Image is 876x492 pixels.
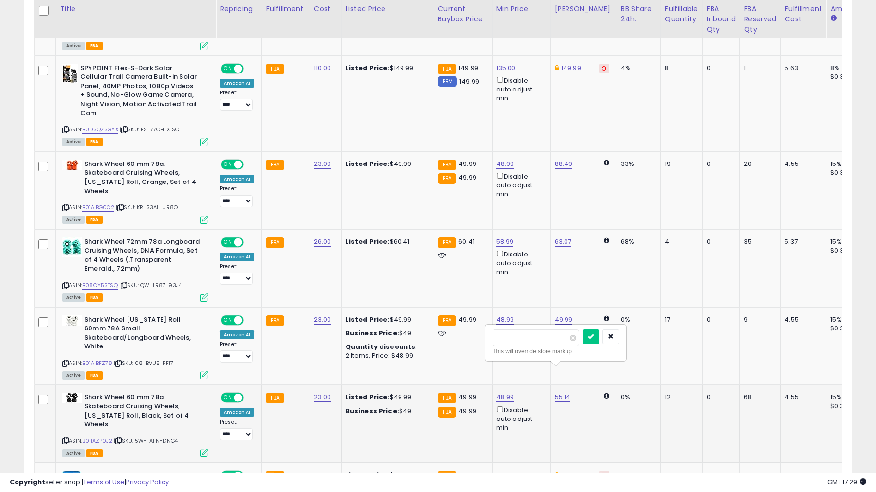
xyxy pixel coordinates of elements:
[496,171,543,199] div: Disable auto adjust min
[346,342,416,351] b: Quantity discounts
[346,329,426,338] div: $49
[62,237,208,301] div: ASIN:
[83,477,125,487] a: Terms of Use
[493,346,619,356] div: This will override store markup
[346,407,426,416] div: $49
[438,407,456,418] small: FBA
[62,64,208,145] div: ASIN:
[438,4,488,24] div: Current Buybox Price
[744,4,776,35] div: FBA Reserved Qty
[555,159,573,169] a: 88.49
[438,76,457,87] small: FBM
[62,393,82,403] img: 31b3RoxmV6L._SL40_.jpg
[346,63,390,73] b: Listed Price:
[62,216,85,224] span: All listings currently available for purchase on Amazon
[82,437,112,445] a: B01IAZP0J2
[621,4,657,24] div: BB Share 24h.
[220,4,257,14] div: Repricing
[785,237,819,246] div: 5.37
[222,316,234,324] span: ON
[86,371,103,380] span: FBA
[561,63,581,73] a: 149.99
[84,160,202,198] b: Shark Wheel 60 mm 78a, Skateboard Cruising Wheels, [US_STATE] Roll, Orange, Set of 4 Wheels
[707,4,736,35] div: FBA inbound Qty
[62,64,78,83] img: 416dVCS4CzL._SL40_.jpg
[707,315,732,324] div: 0
[314,4,337,14] div: Cost
[62,160,208,223] div: ASIN:
[82,203,114,212] a: B01AIBG0C2
[86,449,103,457] span: FBA
[621,160,653,168] div: 33%
[62,138,85,146] span: All listings currently available for purchase on Amazon
[438,173,456,184] small: FBA
[459,77,479,86] span: 149.99
[346,160,426,168] div: $49.99
[346,392,390,401] b: Listed Price:
[222,160,234,168] span: ON
[242,64,258,73] span: OFF
[621,393,653,401] div: 0%
[346,315,390,324] b: Listed Price:
[458,392,476,401] span: 49.99
[707,64,732,73] div: 0
[665,315,695,324] div: 17
[242,238,258,246] span: OFF
[744,64,773,73] div: 1
[346,64,426,73] div: $149.99
[82,126,118,134] a: B0DSQZSGYX
[496,4,547,14] div: Min Price
[84,315,202,354] b: Shark Wheel [US_STATE] Roll 60mm 78A Small Skateboard/Longboard Wheels, White
[220,341,254,363] div: Preset:
[220,263,254,285] div: Preset:
[744,393,773,401] div: 68
[621,237,653,246] div: 68%
[346,351,426,360] div: 2 Items, Price: $48.99
[10,478,169,487] div: seller snap | |
[62,393,208,456] div: ASIN:
[830,14,836,23] small: Amazon Fees.
[114,437,178,445] span: | SKU: 5W-TAFN-DNG4
[438,160,456,170] small: FBA
[555,315,573,325] a: 49.99
[665,160,695,168] div: 19
[785,315,819,324] div: 4.55
[266,4,305,14] div: Fulfillment
[84,393,202,431] b: Shark Wheel 60 mm 78a, Skateboard Cruising Wheels, [US_STATE] Roll, Black, Set of 4 Wheels
[220,330,254,339] div: Amazon AI
[496,315,514,325] a: 48.99
[222,394,234,402] span: ON
[496,159,514,169] a: 48.99
[458,237,474,246] span: 60.41
[116,203,178,211] span: | SKU: KR-S3AL-UR8O
[84,237,202,276] b: Shark Wheel 72mm 78a Longboard Cruising Wheels, DNA Formula, Set of 4 Wheels (.Transparent Emeral...
[744,237,773,246] div: 35
[314,159,331,169] a: 23.00
[346,237,390,246] b: Listed Price:
[707,393,732,401] div: 0
[827,477,866,487] span: 2025-10-6 17:29 GMT
[242,394,258,402] span: OFF
[62,315,82,326] img: 31NmDEKxoQL._SL40_.jpg
[707,237,732,246] div: 0
[785,393,819,401] div: 4.55
[458,159,476,168] span: 49.99
[438,237,456,248] small: FBA
[458,406,476,416] span: 49.99
[555,392,571,402] a: 55.14
[120,126,179,133] span: | SKU: FS-77OH-XISC
[744,315,773,324] div: 9
[785,64,819,73] div: 5.63
[220,79,254,88] div: Amazon AI
[62,160,82,170] img: 31biH7dt2DL._SL40_.jpg
[665,393,695,401] div: 12
[744,160,773,168] div: 20
[86,138,103,146] span: FBA
[220,253,254,261] div: Amazon AI
[346,328,399,338] b: Business Price:
[222,238,234,246] span: ON
[80,64,199,120] b: SPYPOINT Flex-S-Dark Solar Cellular Trail Camera Built-in Solar Panel, 40MP Photos, 1080p Videos ...
[126,477,169,487] a: Privacy Policy
[86,42,103,50] span: FBA
[220,90,254,111] div: Preset:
